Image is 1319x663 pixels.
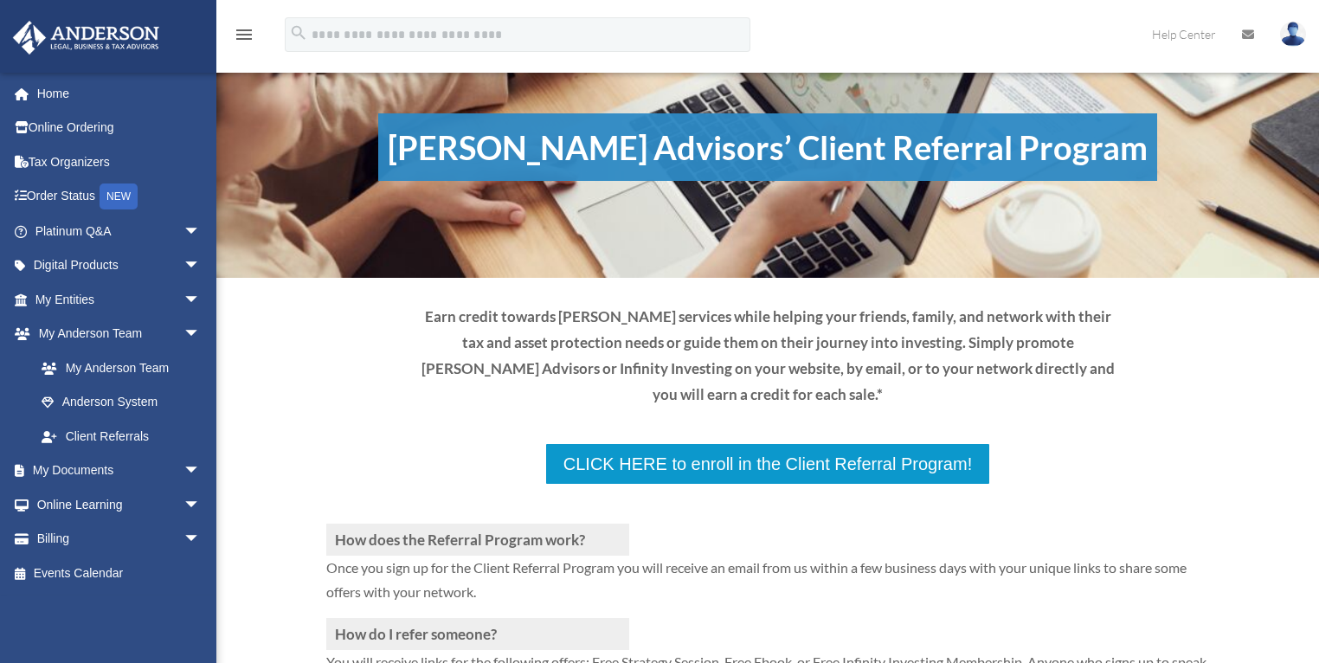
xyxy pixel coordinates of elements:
[183,248,218,284] span: arrow_drop_down
[8,21,164,55] img: Anderson Advisors Platinum Portal
[234,30,254,45] a: menu
[12,282,227,317] a: My Entitiesarrow_drop_down
[12,111,227,145] a: Online Ordering
[183,487,218,523] span: arrow_drop_down
[12,179,227,215] a: Order StatusNEW
[12,487,227,522] a: Online Learningarrow_drop_down
[100,183,138,209] div: NEW
[12,248,227,283] a: Digital Productsarrow_drop_down
[12,76,227,111] a: Home
[183,317,218,352] span: arrow_drop_down
[183,522,218,557] span: arrow_drop_down
[24,419,218,454] a: Client Referrals
[1280,22,1306,47] img: User Pic
[378,113,1157,181] h1: [PERSON_NAME] Advisors’ Client Referral Program
[326,524,629,556] h3: How does the Referral Program work?
[24,385,227,420] a: Anderson System
[12,145,227,179] a: Tax Organizers
[289,23,308,42] i: search
[12,214,227,248] a: Platinum Q&Aarrow_drop_down
[326,556,1208,618] p: Once you sign up for the Client Referral Program you will receive an email from us within a few b...
[183,454,218,489] span: arrow_drop_down
[183,282,218,318] span: arrow_drop_down
[415,304,1120,407] p: Earn credit towards [PERSON_NAME] services while helping your friends, family, and network with t...
[544,442,991,486] a: CLICK HERE to enroll in the Client Referral Program!
[234,24,254,45] i: menu
[12,522,227,557] a: Billingarrow_drop_down
[183,214,218,249] span: arrow_drop_down
[12,454,227,488] a: My Documentsarrow_drop_down
[12,556,227,590] a: Events Calendar
[326,618,629,650] h3: How do I refer someone?
[24,351,227,385] a: My Anderson Team
[12,317,227,351] a: My Anderson Teamarrow_drop_down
